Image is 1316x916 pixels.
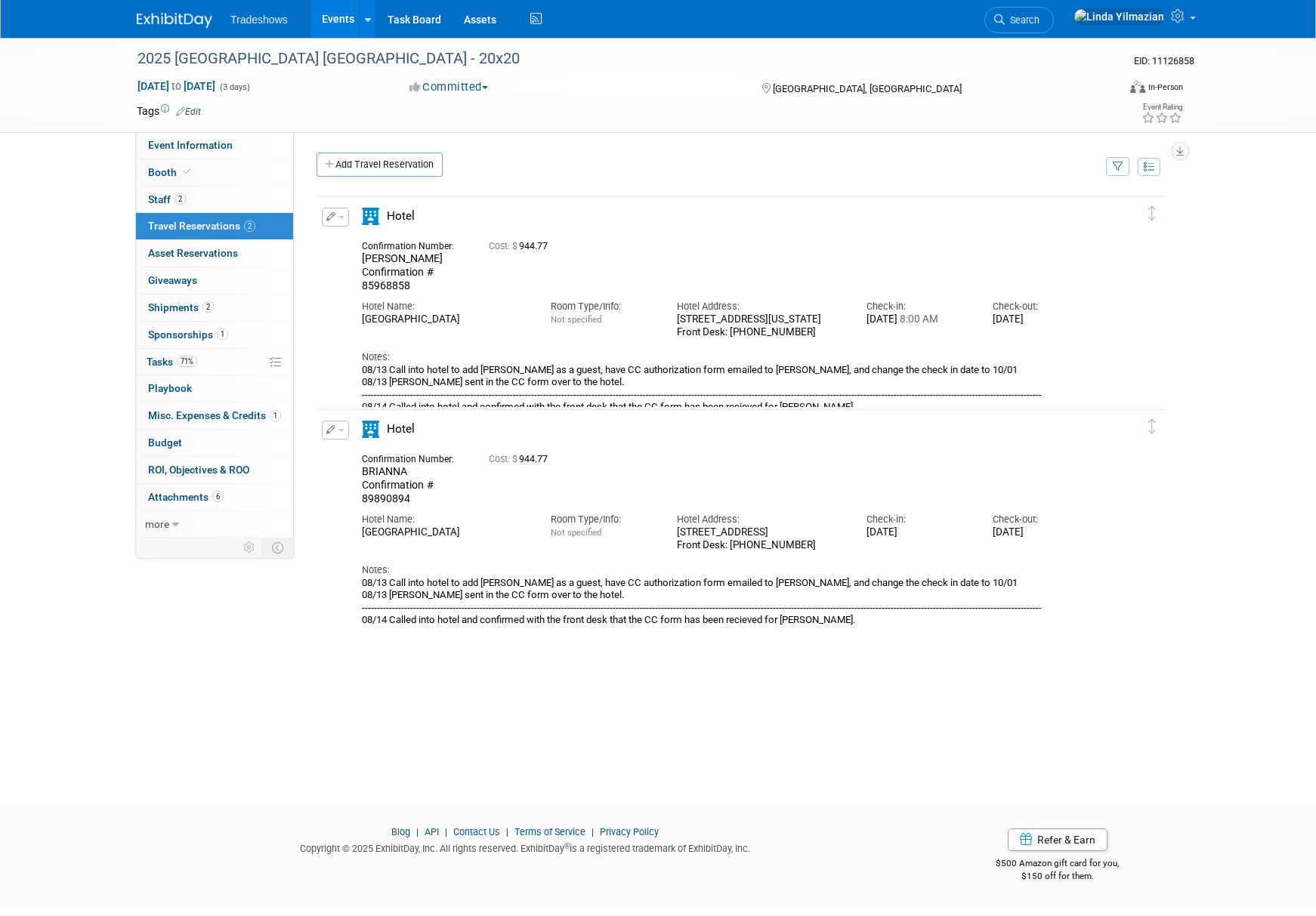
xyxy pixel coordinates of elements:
[1134,55,1194,66] span: Event ID: 11126858
[502,826,512,837] span: |
[387,209,415,223] span: Hotel
[148,464,249,476] span: ROI, Objectives & ROO
[362,364,1096,414] div: 08/13 Call into hotel to add [PERSON_NAME] as a guest, have CC authorization form emailed to [PER...
[391,826,410,837] a: Blog
[773,83,962,94] span: [GEOGRAPHIC_DATA], [GEOGRAPHIC_DATA]
[993,526,1096,539] div: [DATE]
[202,301,214,313] span: 2
[136,484,293,510] a: Attachments6
[362,449,466,465] div: Confirmation Number:
[867,526,970,539] div: [DATE]
[175,193,186,205] span: 2
[244,221,255,232] span: 2
[425,826,439,837] a: API
[148,409,281,421] span: Misc. Expenses & Credits
[212,491,224,502] span: 6
[993,300,1096,313] div: Check-out:
[362,465,434,504] span: BRIANNA Confirmation # 89890894
[1148,206,1156,221] i: Click and drag to move item
[137,838,913,856] div: Copyright © 2025 ExhibitDay, Inc. All rights reserved. ExhibitDay is a registered trademark of Ex...
[136,295,293,321] a: Shipments2
[588,826,598,837] span: |
[677,313,843,339] div: [STREET_ADDRESS][US_STATE] Front Desk: [PHONE_NUMBER]
[217,328,228,340] span: 1
[489,241,554,251] span: 944.77
[136,375,293,402] a: Playbook
[362,513,528,526] div: Hotel Name:
[136,187,293,213] a: Staff2
[169,80,184,92] span: to
[136,511,293,538] a: more
[993,513,1096,526] div: Check-out:
[412,826,422,837] span: |
[230,14,288,26] span: Tradeshows
[148,220,255,232] span: Travel Reservations
[177,356,197,367] span: 71%
[236,538,263,557] td: Personalize Event Tab Strip
[148,247,238,259] span: Asset Reservations
[1008,828,1107,851] a: Refer & Earn
[362,236,466,252] div: Confirmation Number:
[677,300,843,313] div: Hotel Address:
[218,82,250,92] span: (3 days)
[453,826,500,837] a: Contact Us
[362,208,379,225] i: Hotel
[147,356,197,368] span: Tasks
[362,563,1096,577] div: Notes:
[362,350,1096,364] div: Notes:
[136,240,293,267] a: Asset Reservations
[148,301,214,313] span: Shipments
[514,826,585,837] a: Terms of Service
[137,79,216,93] span: [DATE] [DATE]
[867,513,970,526] div: Check-in:
[132,45,1094,72] div: 2025 [GEOGRAPHIC_DATA] [GEOGRAPHIC_DATA] - 20x20
[136,457,293,483] a: ROI, Objectives & ROO
[136,430,293,456] a: Budget
[362,421,379,438] i: Hotel
[387,422,415,436] span: Hotel
[897,313,938,325] span: 8:00 AM
[362,252,443,291] span: [PERSON_NAME] Confirmation # 85968858
[317,153,443,177] a: Add Travel Reservation
[362,577,1096,627] div: 08/13 Call into hotel to add [PERSON_NAME] as a guest, have CC authorization form emailed to [PER...
[136,349,293,375] a: Tasks71%
[1148,82,1183,93] div: In-Person
[176,106,201,117] a: Edit
[263,538,294,557] td: Toggle Event Tabs
[867,313,970,326] div: [DATE]
[404,79,494,95] button: Committed
[1113,162,1123,172] i: Filter by Traveler
[136,267,293,294] a: Giveaways
[137,13,212,28] img: ExhibitDay
[1148,419,1156,434] i: Click and drag to move item
[489,454,554,464] span: 944.77
[136,132,293,159] a: Event Information
[1130,81,1145,93] img: Format-Inperson.png
[489,454,519,464] span: Cost: $
[1027,79,1183,101] div: Event Format
[551,314,601,325] span: Not specified
[441,826,451,837] span: |
[677,513,843,526] div: Hotel Address:
[148,193,186,205] span: Staff
[984,7,1054,33] a: Search
[551,527,601,538] span: Not specified
[270,410,281,421] span: 1
[148,166,194,178] span: Booth
[136,402,293,429] a: Misc. Expenses & Credits1
[148,436,182,449] span: Budget
[1005,14,1040,26] span: Search
[148,139,233,151] span: Event Information
[936,847,1180,882] div: $500 Amazon gift card for you,
[489,241,519,251] span: Cost: $
[362,313,528,326] div: [GEOGRAPHIC_DATA]
[136,159,293,186] a: Booth
[677,526,843,552] div: [STREET_ADDRESS] Front Desk: [PHONE_NUMBER]
[1141,103,1182,111] div: Event Rating
[551,300,654,313] div: Room Type/Info:
[551,513,654,526] div: Room Type/Info:
[184,168,191,176] i: Booth reservation complete
[362,300,528,313] div: Hotel Name:
[148,328,228,341] span: Sponsorships
[137,103,201,119] td: Tags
